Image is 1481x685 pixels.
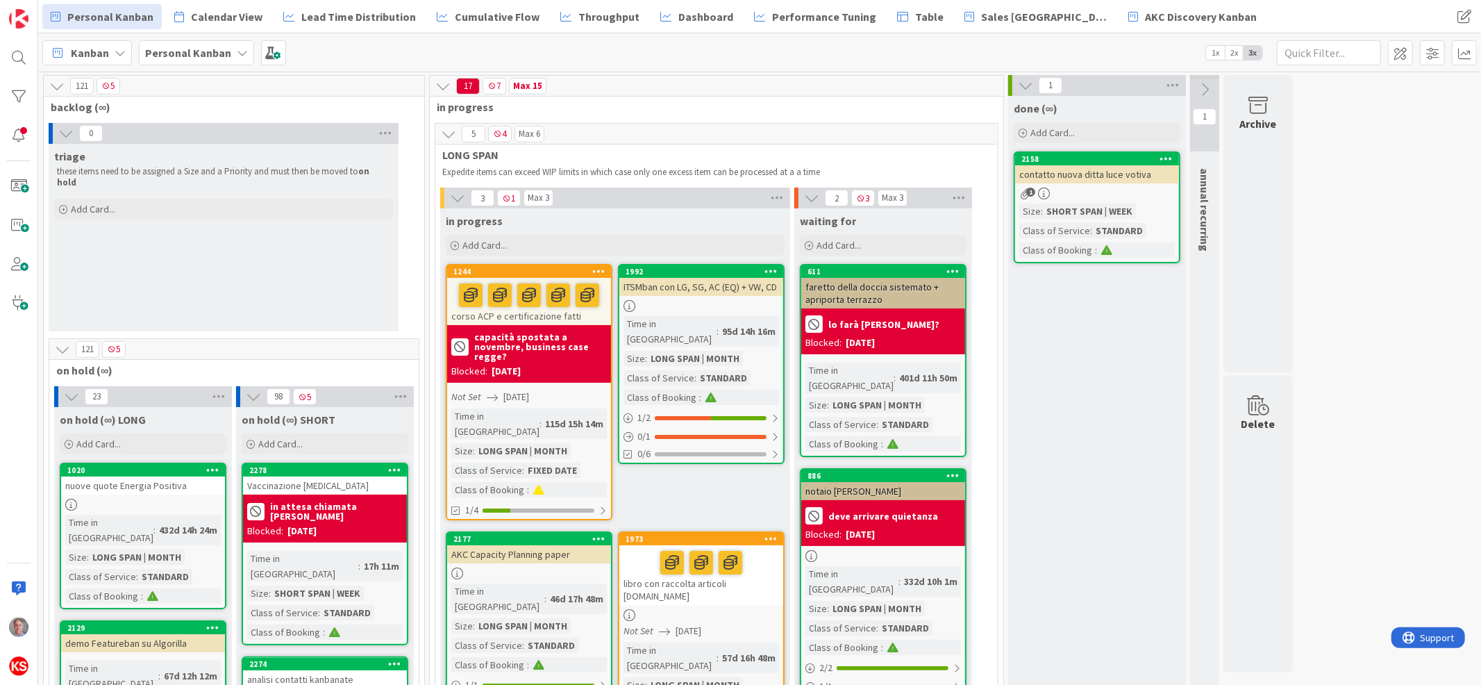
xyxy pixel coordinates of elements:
div: [DATE] [846,527,875,542]
div: Class of Booking [624,390,699,405]
span: : [881,640,883,655]
div: LONG SPAN | MONTH [475,443,571,459]
span: backlog (∞) [51,100,407,114]
div: STANDARD [524,638,578,653]
span: : [894,370,896,386]
div: 0/1 [619,428,783,445]
div: Size [1019,204,1041,219]
span: Support [29,2,63,19]
div: Size [247,586,269,601]
div: Class of Service [1019,223,1090,238]
span: 1 [1193,108,1216,125]
div: Time in [GEOGRAPHIC_DATA] [624,643,717,673]
i: Not Set [624,625,653,637]
div: SHORT SPAN | WEEK [1043,204,1136,219]
div: Blocked: [451,364,487,379]
span: Personal Kanban [67,8,153,25]
div: Class of Service [451,638,522,653]
div: Time in [GEOGRAPHIC_DATA] [65,515,153,545]
div: Max 3 [528,195,549,201]
div: AKC Capacity Planning paper [447,545,611,563]
div: 1992 [619,265,783,278]
span: : [522,463,524,478]
a: Table [889,4,952,29]
span: : [876,620,878,636]
a: Cumulative Flow [428,4,548,29]
div: 67d 12h 12m [160,668,221,684]
div: [DATE] [492,364,521,379]
div: 611faretto della doccia sistemato + apriporta terrazzo [801,265,965,308]
div: 46d 17h 48m [546,591,607,606]
div: 1244 [453,267,611,277]
span: 5 [293,388,317,405]
div: 401d 11h 50m [896,370,961,386]
span: on hold (∞) SHORT [242,413,335,427]
span: 23 [85,388,108,405]
span: Lead Time Distribution [301,8,416,25]
div: Time in [GEOGRAPHIC_DATA] [247,551,358,581]
a: AKC Discovery Kanban [1120,4,1265,29]
span: 1/4 [465,503,478,518]
span: 5 [102,341,126,358]
span: : [544,591,546,606]
span: : [153,522,156,538]
span: 121 [76,341,99,358]
div: Size [65,550,87,565]
div: 886 [801,470,965,482]
div: Class of Booking [65,588,141,604]
span: : [358,559,360,574]
div: 115d 15h 14m [542,416,607,431]
div: Time in [GEOGRAPHIC_DATA] [451,584,544,614]
div: 1020 [67,465,225,475]
span: : [539,416,542,431]
div: 611 [801,265,965,278]
span: : [717,324,719,339]
div: 2274 [243,658,407,670]
div: STANDARD [878,620,932,636]
div: 1992 [626,267,783,277]
span: 98 [267,388,290,405]
div: 95d 14h 16m [719,324,779,339]
a: Throughput [552,4,648,29]
span: on hold (∞) [56,363,401,377]
div: 2278 [243,464,407,477]
div: 2177AKC Capacity Planning paper [447,533,611,563]
span: Calendar View [191,8,262,25]
span: Throughput [578,8,639,25]
div: 2129demo Featureban su Algorilla [61,622,225,652]
div: 611 [808,267,965,277]
span: : [1041,204,1043,219]
span: Add Card... [76,438,121,450]
span: 3x [1244,46,1262,60]
div: Class of Service [624,370,694,386]
div: Size [805,397,827,413]
img: Visit kanbanzone.com [9,9,28,28]
div: 1020nuove quote Energia Positiva [61,464,225,495]
div: Class of Service [805,417,876,432]
div: Max 6 [519,131,540,138]
div: Blocked: [805,527,842,542]
div: 1973 [626,534,783,544]
span: Table [915,8,944,25]
a: Lead Time Distribution [275,4,424,29]
span: : [694,370,696,386]
b: deve arrivare quietanza [828,511,938,521]
div: STANDARD [138,569,192,584]
span: Add Card... [817,239,861,251]
div: Class of Service [247,605,318,620]
p: these items need to be assigned a Size and a Priority and must then be moved to [57,166,390,189]
div: 1244 [447,265,611,278]
span: Sales [GEOGRAPHIC_DATA] [981,8,1107,25]
span: 1x [1206,46,1225,60]
div: Time in [GEOGRAPHIC_DATA] [805,363,894,393]
div: Class of Service [805,620,876,636]
div: [DATE] [846,336,875,350]
div: Time in [GEOGRAPHIC_DATA] [624,316,717,347]
div: STANDARD [320,605,374,620]
span: : [717,650,719,666]
div: LONG SPAN | MONTH [829,397,925,413]
div: demo Featureban su Algorilla [61,634,225,652]
span: triage [54,149,85,163]
b: capacità spostata a novembre, business case regge? [474,332,607,361]
span: 1 [497,190,521,206]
